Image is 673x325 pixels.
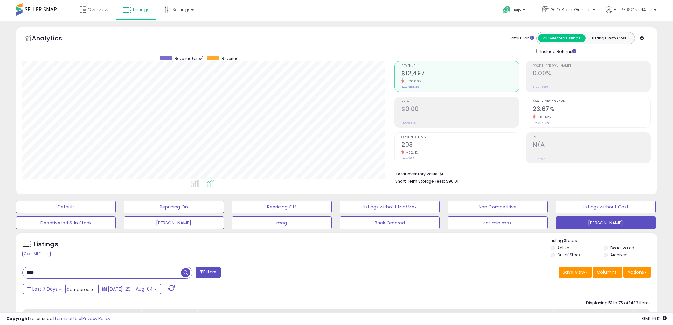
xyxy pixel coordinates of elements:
[448,216,547,229] button: set min max
[556,312,579,325] div: Num of Comp.
[340,201,440,213] button: Listings without Min/Max
[23,284,66,294] button: Last 7 Days
[585,34,633,42] button: Listings With Cost
[446,178,458,184] span: $96.01
[525,312,551,318] div: Fulfillment
[34,240,58,249] h5: Listings
[133,6,149,13] span: Listings
[448,201,547,213] button: Non Competitive
[82,315,110,321] a: Privacy Policy
[232,201,332,213] button: Repricing Off
[401,136,519,139] span: Ordered Items
[32,286,58,292] span: Last 7 Days
[401,157,414,160] small: Prev: 299
[533,70,650,78] h2: 0.00%
[498,1,532,21] a: Help
[533,105,650,114] h2: 23.67%
[533,136,650,139] span: ROI
[538,34,586,42] button: All Selected Listings
[403,312,458,318] div: Listed Price
[200,312,264,318] div: Avg. Sales Rank
[623,267,651,278] button: Actions
[492,312,519,318] div: Repricing
[16,216,116,229] button: Deactivated & In Stock
[557,252,580,258] label: Out of Stock
[298,312,331,318] div: Min Price
[375,312,398,325] div: BB Share 24h.
[54,315,81,321] a: Terms of Use
[556,216,656,229] button: [PERSON_NAME]
[551,238,657,244] p: Listing States:
[87,6,108,13] span: Overview
[597,269,617,275] span: Columns
[636,312,659,318] div: Velocity
[531,47,584,55] div: Include Returns
[610,245,634,251] label: Deactivated
[175,56,204,61] span: Revenue (prev)
[401,141,519,150] h2: 203
[124,216,224,229] button: [PERSON_NAME]
[336,312,369,325] div: Current Buybox Price
[585,312,608,325] div: Total Rev.
[401,105,519,114] h2: $0.00
[614,6,652,13] span: Hi [PERSON_NAME]
[401,85,419,89] small: Prev: $16,886
[22,251,51,257] div: Clear All Filters
[556,201,656,213] button: Listings without Cost
[395,179,445,184] b: Short Term Storage Fees:
[395,171,439,177] b: Total Inventory Value:
[533,85,548,89] small: Prev: 0.00%
[557,245,569,251] label: Active
[509,35,534,41] div: Totals For
[550,6,591,13] span: GTO Book Grinder
[232,216,332,229] button: meg
[401,121,416,125] small: Prev: $0.00
[401,70,519,78] h2: $12,497
[172,312,194,325] div: Fulfillable Quantity
[6,316,110,322] div: seller snap | |
[98,284,161,294] button: [DATE]-29 - Aug-04
[222,56,238,61] span: Revenue
[401,100,519,103] span: Profit
[401,64,519,68] span: Revenue
[340,216,440,229] button: Back Ordered
[144,312,167,325] div: Ordered Items
[32,34,74,44] h5: Analytics
[533,121,549,125] small: Prev: 27.03%
[108,286,153,292] span: [DATE]-29 - Aug-04
[512,7,521,13] span: Help
[503,6,511,14] i: Get Help
[404,150,419,155] small: -32.11%
[642,315,667,321] span: 2025-08-12 16:12 GMT
[39,312,138,318] div: Title
[6,315,30,321] strong: Copyright
[66,286,96,293] span: Compared to:
[536,115,551,119] small: -12.43%
[124,201,224,213] button: Repricing On
[404,79,421,84] small: -26.00%
[593,267,622,278] button: Columns
[610,252,628,258] label: Archived
[464,312,487,325] div: Days In Stock
[606,6,656,21] a: Hi [PERSON_NAME]
[533,157,545,160] small: Prev: N/A
[559,267,592,278] button: Save View
[395,170,646,177] li: $0
[196,267,220,278] button: Filters
[586,300,651,306] div: Displaying 51 to 75 of 1483 items
[533,100,650,103] span: Avg. Buybox Share
[533,141,650,150] h2: N/A
[16,201,116,213] button: Default
[533,64,650,68] span: Profit [PERSON_NAME]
